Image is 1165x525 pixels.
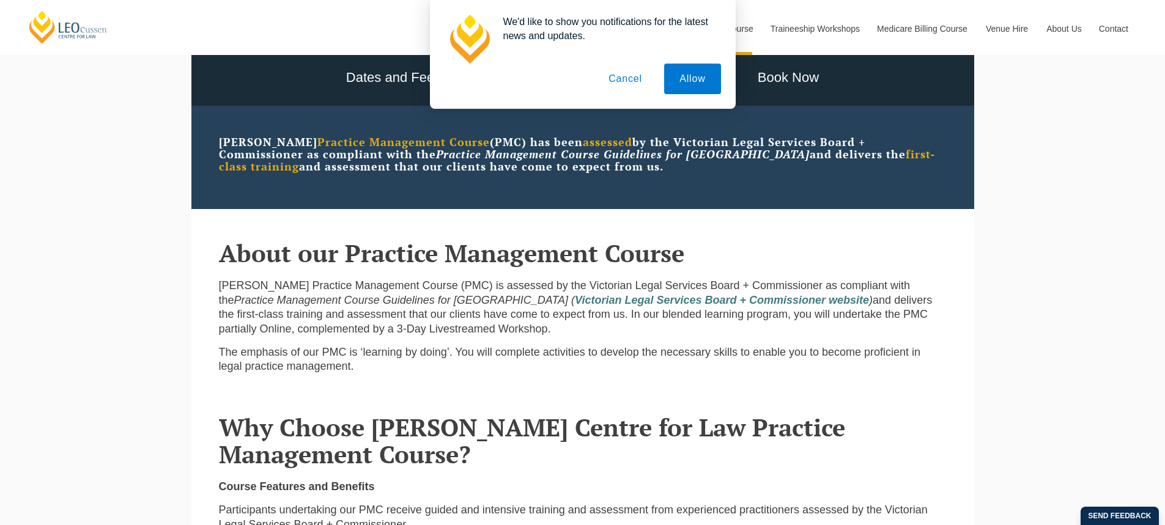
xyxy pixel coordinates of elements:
h2: Why Choose [PERSON_NAME] Centre for Law Practice Management Course? [219,414,947,468]
strong: first-class training [219,147,935,174]
button: Allow [664,64,720,94]
strong: assessed [583,134,632,149]
p: [PERSON_NAME] Practice Management Course (PMC) is assessed by the Victorian Legal Services Board ... [219,279,947,336]
button: Cancel [593,64,657,94]
h2: About our Practice Management Course [219,240,947,266]
p: The emphasis of our PMC is ‘learning by doing’. You will complete activities to develop the neces... [219,345,947,374]
p: [PERSON_NAME] (PMC) has been by the Victorian Legal Services Board + Commissioner as compliant wi... [219,136,947,172]
strong: Course Features and Benefits [219,480,375,493]
strong: Practice Management Course [317,134,490,149]
em: Practice Management Course Guidelines for [GEOGRAPHIC_DATA] ( ) [234,294,873,306]
em: Practice Management Course Guidelines for [GEOGRAPHIC_DATA] [436,147,810,161]
img: notification icon [445,15,494,64]
div: We'd like to show you notifications for the latest news and updates. [494,15,721,43]
a: Victorian Legal Services Board + Commissioner website [575,294,869,306]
